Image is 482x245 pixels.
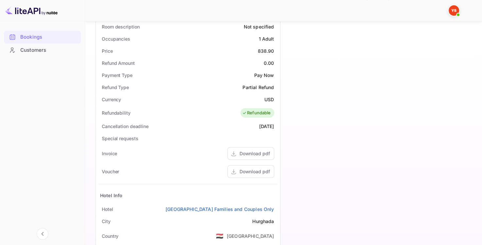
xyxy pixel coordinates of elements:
div: Currency [102,96,121,103]
div: 838.90 [258,47,274,54]
div: Payment Type [102,72,133,79]
div: Refundability [102,109,131,116]
div: Hotel [102,206,113,213]
div: Pay Now [254,72,274,79]
div: Special requests [102,135,138,142]
div: Refund Type [102,84,129,91]
div: Voucher [102,168,119,175]
button: Collapse navigation [37,228,48,240]
div: Download pdf [240,168,270,175]
div: Refund Amount [102,60,135,66]
a: Bookings [4,31,81,43]
div: Download pdf [240,150,270,157]
a: [GEOGRAPHIC_DATA] Families and Couples Only [166,206,274,213]
div: Price [102,47,113,54]
div: 1 Adult [259,35,274,42]
div: Customers [4,44,81,57]
div: 0.00 [264,60,274,66]
a: Customers [4,44,81,56]
div: Country [102,233,118,239]
div: Bookings [20,33,78,41]
div: USD [264,96,274,103]
div: Refundable [242,110,271,116]
div: Room description [102,23,139,30]
div: Hotel Info [100,192,123,199]
div: Invoice [102,150,117,157]
div: Not specified [244,23,274,30]
div: Occupancies [102,35,130,42]
img: LiteAPI logo [5,5,58,16]
div: Cancellation deadline [102,123,149,130]
span: United States [216,230,223,242]
div: Partial Refund [242,84,274,91]
div: [DATE] [259,123,274,130]
div: Hurghada [252,218,274,225]
div: City [102,218,111,225]
div: Customers [20,47,78,54]
img: Yandex Support [449,5,459,16]
div: [GEOGRAPHIC_DATA] [227,233,274,239]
